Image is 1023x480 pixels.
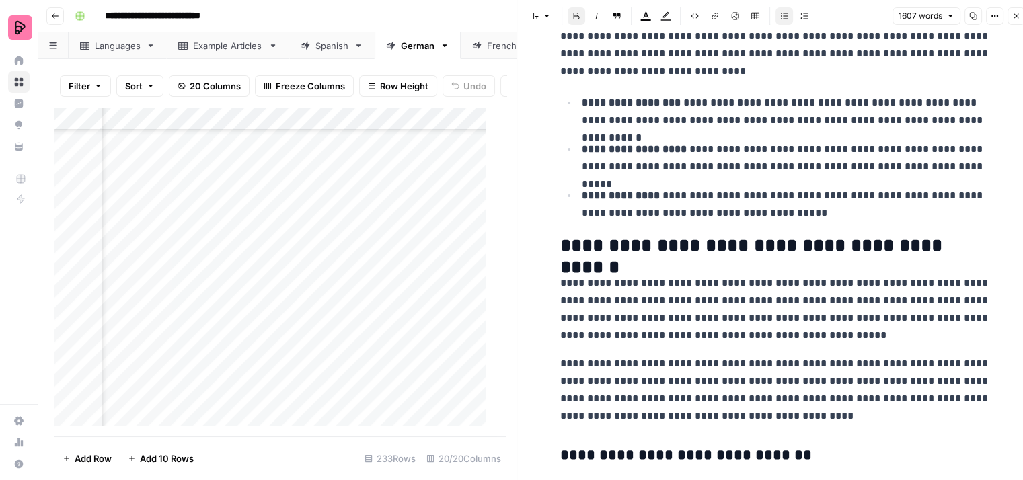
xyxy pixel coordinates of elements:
[463,79,486,93] span: Undo
[8,71,30,93] a: Browse
[8,410,30,432] a: Settings
[116,75,163,97] button: Sort
[893,7,960,25] button: 1607 words
[487,39,517,52] div: French
[375,32,461,59] a: German
[443,75,495,97] button: Undo
[380,79,428,93] span: Row Height
[8,11,30,44] button: Workspace: Preply
[69,79,90,93] span: Filter
[8,453,30,475] button: Help + Support
[95,39,141,52] div: Languages
[8,93,30,114] a: Insights
[359,75,437,97] button: Row Height
[190,79,241,93] span: 20 Columns
[8,114,30,136] a: Opportunities
[421,448,506,469] div: 20/20 Columns
[193,39,263,52] div: Example Articles
[276,79,345,93] span: Freeze Columns
[54,448,120,469] button: Add Row
[120,448,202,469] button: Add 10 Rows
[8,432,30,453] a: Usage
[8,15,32,40] img: Preply Logo
[255,75,354,97] button: Freeze Columns
[167,32,289,59] a: Example Articles
[315,39,348,52] div: Spanish
[8,136,30,157] a: Your Data
[8,50,30,71] a: Home
[69,32,167,59] a: Languages
[169,75,250,97] button: 20 Columns
[899,10,942,22] span: 1607 words
[125,79,143,93] span: Sort
[289,32,375,59] a: Spanish
[75,452,112,465] span: Add Row
[401,39,434,52] div: German
[359,448,421,469] div: 233 Rows
[461,32,543,59] a: French
[140,452,194,465] span: Add 10 Rows
[60,75,111,97] button: Filter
